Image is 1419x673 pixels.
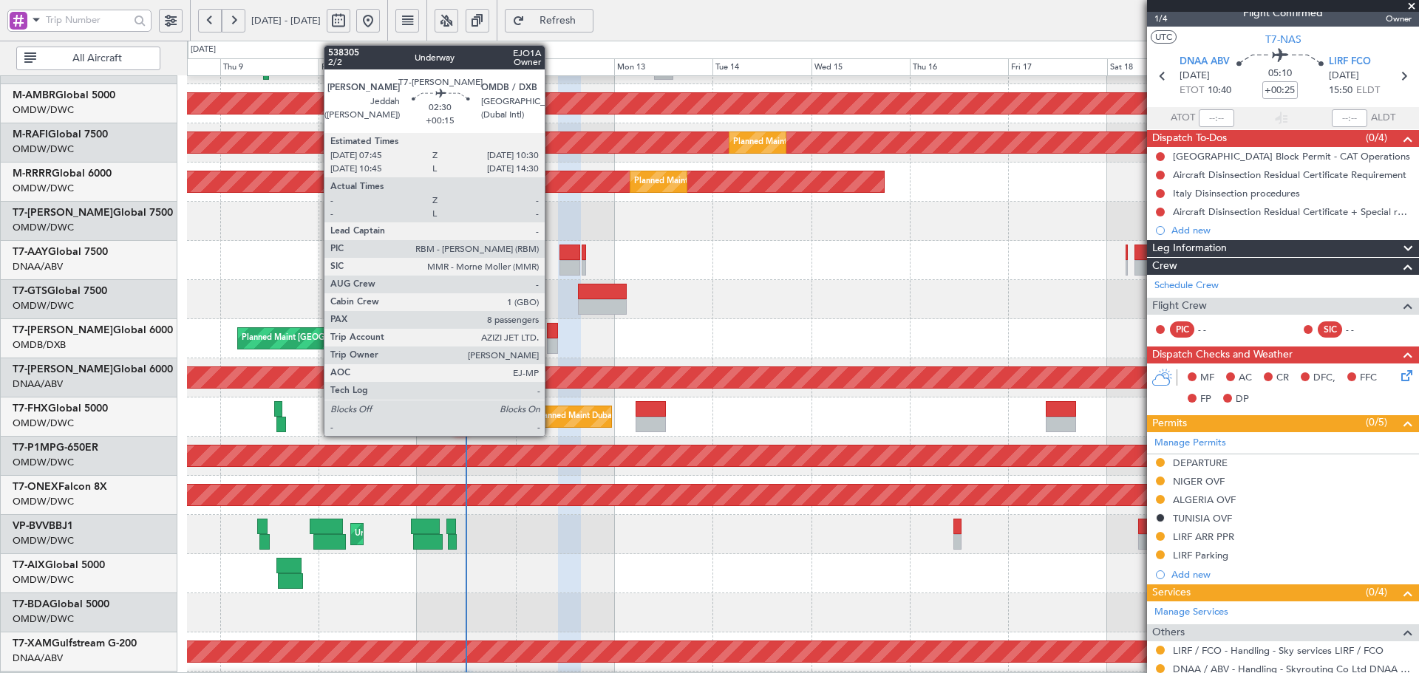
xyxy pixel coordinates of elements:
[1154,605,1228,620] a: Manage Services
[251,14,321,27] span: [DATE] - [DATE]
[1008,58,1106,76] div: Fri 17
[1200,392,1211,407] span: FP
[13,378,63,391] a: DNAA/ABV
[1154,436,1226,451] a: Manage Permits
[614,58,712,76] div: Mon 13
[1198,323,1231,336] div: - -
[1318,321,1342,338] div: SIC
[13,168,52,179] span: M-RRRR
[13,364,113,375] span: T7-[PERSON_NAME]
[1180,69,1210,83] span: [DATE]
[13,482,107,492] a: T7-ONEXFalcon 8X
[1173,187,1300,199] div: Italy Disinsection procedures
[242,327,489,349] div: Planned Maint [GEOGRAPHIC_DATA] ([GEOGRAPHIC_DATA] Intl)
[13,403,48,414] span: T7-FHX
[1173,512,1232,525] div: TUNISIA OVF
[712,58,811,76] div: Tue 14
[13,286,47,296] span: T7-GTS
[13,443,56,453] span: T7-P1MP
[528,16,588,26] span: Refresh
[13,90,115,100] a: M-AMBRGlobal 5000
[1329,55,1371,69] span: LIRF FCO
[1371,111,1395,126] span: ALDT
[13,286,107,296] a: T7-GTSGlobal 7500
[13,573,74,587] a: OMDW/DWC
[13,168,112,179] a: M-RRRRGlobal 6000
[13,143,74,156] a: OMDW/DWC
[13,182,74,195] a: OMDW/DWC
[1173,457,1228,469] div: DEPARTURE
[13,247,108,257] a: T7-AAYGlobal 7500
[1208,83,1231,98] span: 10:40
[1152,415,1187,432] span: Permits
[1180,55,1230,69] span: DNAA ABV
[13,208,113,218] span: T7-[PERSON_NAME]
[13,103,74,117] a: OMDW/DWC
[13,521,49,531] span: VP-BVV
[1346,323,1379,336] div: - -
[13,221,74,234] a: OMDW/DWC
[1360,371,1377,386] span: FFC
[13,443,98,453] a: T7-P1MPG-650ER
[1276,371,1289,386] span: CR
[39,53,155,64] span: All Aircraft
[1173,493,1236,506] div: ALGERIA OVF
[46,9,129,31] input: Trip Number
[811,58,910,76] div: Wed 15
[1173,549,1228,561] div: LIRF Parking
[1151,30,1177,44] button: UTC
[1378,13,1412,25] span: Owner
[1173,475,1225,488] div: NIGER OVF
[1171,568,1412,581] div: Add new
[1152,346,1293,363] span: Dispatch Checks and Weather
[1199,109,1234,127] input: --:--
[13,495,74,508] a: OMDW/DWC
[1171,111,1195,126] span: ATOT
[13,247,48,257] span: T7-AAY
[13,403,108,414] a: T7-FHXGlobal 5000
[13,456,74,469] a: OMDW/DWC
[1329,83,1352,98] span: 15:50
[13,560,105,570] a: T7-AIXGlobal 5000
[1170,321,1194,338] div: PIC
[1152,298,1207,315] span: Flight Crew
[1173,150,1410,163] div: [GEOGRAPHIC_DATA] Block Permit - CAT Operations
[13,364,173,375] a: T7-[PERSON_NAME]Global 6000
[1154,279,1219,293] a: Schedule Crew
[1268,66,1292,81] span: 05:10
[1236,392,1249,407] span: DP
[1366,584,1387,600] span: (0/4)
[13,599,50,609] span: T7-BDA
[1239,371,1252,386] span: AC
[1173,205,1412,218] div: Aircraft Disinsection Residual Certificate + Special request
[13,325,173,335] a: T7-[PERSON_NAME]Global 6000
[1173,168,1406,181] div: Aircraft Disinsection Residual Certificate Requirement
[13,638,137,649] a: T7-XAMGulfstream G-200
[13,208,173,218] a: T7-[PERSON_NAME]Global 7500
[505,9,593,33] button: Refresh
[1313,371,1335,386] span: DFC,
[13,638,52,649] span: T7-XAM
[1173,644,1384,657] a: LIRF / FCO - Handling - Sky services LIRF / FCO
[1152,584,1191,601] span: Services
[13,338,66,352] a: OMDB/DXB
[13,482,58,492] span: T7-ONEX
[536,406,681,428] div: Planned Maint Dubai (Al Maktoum Intl)
[1107,58,1205,76] div: Sat 18
[1152,258,1177,275] span: Crew
[13,129,48,140] span: M-RAFI
[13,534,74,547] a: OMDW/DWC
[13,260,63,273] a: DNAA/ABV
[16,47,160,70] button: All Aircraft
[13,521,73,531] a: VP-BVVBBJ1
[733,131,879,154] div: Planned Maint Dubai (Al Maktoum Intl)
[191,44,216,56] div: [DATE]
[516,58,614,76] div: Sun 12
[1152,240,1227,257] span: Leg Information
[1366,414,1387,430] span: (0/5)
[1154,13,1190,25] span: 1/4
[13,299,74,312] a: OMDW/DWC
[355,523,574,545] div: Unplanned Maint [GEOGRAPHIC_DATA] (Al Maktoum Intl)
[1356,83,1380,98] span: ELDT
[417,58,515,76] div: Sat 11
